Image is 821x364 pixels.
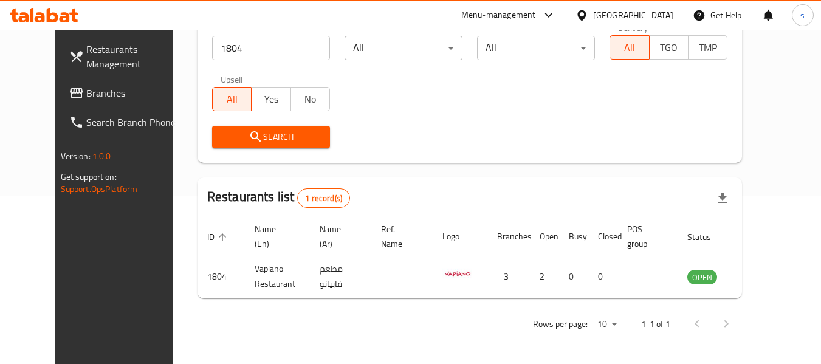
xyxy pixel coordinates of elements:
[610,35,649,60] button: All
[92,148,111,164] span: 1.0.0
[251,87,290,111] button: Yes
[618,23,648,32] label: Delivery
[708,184,737,213] div: Export file
[559,255,588,298] td: 0
[688,35,727,60] button: TMP
[461,8,536,22] div: Menu-management
[245,255,310,298] td: Vapiano Restaurant
[588,218,617,255] th: Closed
[433,218,487,255] th: Logo
[290,87,330,111] button: No
[530,255,559,298] td: 2
[212,36,330,60] input: Search for restaurant name or ID..
[310,255,371,298] td: مطعم فابيانو
[533,317,588,332] p: Rows per page:
[654,39,684,57] span: TGO
[477,36,595,60] div: All
[593,315,622,334] div: Rows per page:
[297,188,350,208] div: Total records count
[800,9,805,22] span: s
[256,91,286,108] span: Yes
[61,181,138,197] a: Support.OpsPlatform
[296,91,325,108] span: No
[61,148,91,164] span: Version:
[487,218,530,255] th: Branches
[255,222,295,251] span: Name (En)
[298,193,349,204] span: 1 record(s)
[641,317,670,332] p: 1-1 of 1
[649,35,689,60] button: TGO
[212,126,330,148] button: Search
[530,218,559,255] th: Open
[60,108,192,137] a: Search Branch Phone
[212,87,252,111] button: All
[222,129,320,145] span: Search
[693,39,723,57] span: TMP
[615,39,644,57] span: All
[86,115,182,129] span: Search Branch Phone
[487,255,530,298] td: 3
[60,35,192,78] a: Restaurants Management
[221,75,243,83] label: Upsell
[320,222,357,251] span: Name (Ar)
[198,218,783,298] table: enhanced table
[741,218,783,255] th: Action
[207,230,230,244] span: ID
[588,255,617,298] td: 0
[687,270,717,284] span: OPEN
[60,78,192,108] a: Branches
[207,188,350,208] h2: Restaurants list
[86,42,182,71] span: Restaurants Management
[593,9,673,22] div: [GEOGRAPHIC_DATA]
[381,222,418,251] span: Ref. Name
[86,86,182,100] span: Branches
[559,218,588,255] th: Busy
[687,230,727,244] span: Status
[345,36,462,60] div: All
[442,259,473,289] img: Vapiano Restaurant
[218,91,247,108] span: All
[61,169,117,185] span: Get support on:
[627,222,663,251] span: POS group
[198,255,245,298] td: 1804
